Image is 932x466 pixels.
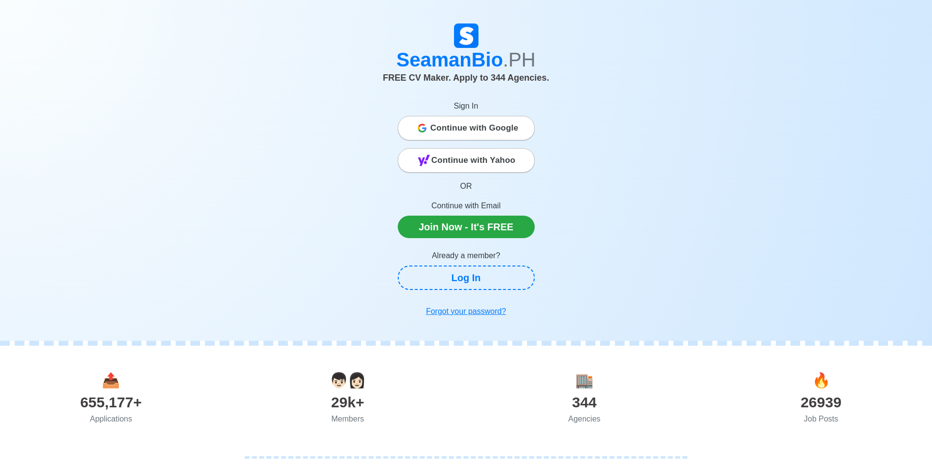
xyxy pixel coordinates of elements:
[398,200,535,212] p: Continue with Email
[330,372,366,388] span: users
[398,302,535,321] a: Forgot your password?
[398,180,535,192] p: OR
[812,372,830,388] span: jobs
[398,250,535,262] p: Already a member?
[398,216,535,238] a: Join Now - It's FREE
[432,151,516,170] span: Continue with Yahoo
[383,73,549,83] span: FREE CV Maker. Apply to 344 Agencies.
[398,100,535,112] p: Sign In
[398,116,535,140] button: Continue with Google
[195,48,738,71] h1: SeamanBio
[431,118,519,138] span: Continue with Google
[575,372,593,388] span: agencies
[398,148,535,173] button: Continue with Yahoo
[102,372,120,388] span: applications
[503,49,536,70] span: .PH
[229,391,466,413] div: 29k+
[466,391,703,413] div: 344
[426,307,506,315] u: Forgot your password?
[398,266,535,290] a: Log In
[466,413,703,425] div: Agencies
[454,23,478,48] img: Logo
[229,413,466,425] div: Members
